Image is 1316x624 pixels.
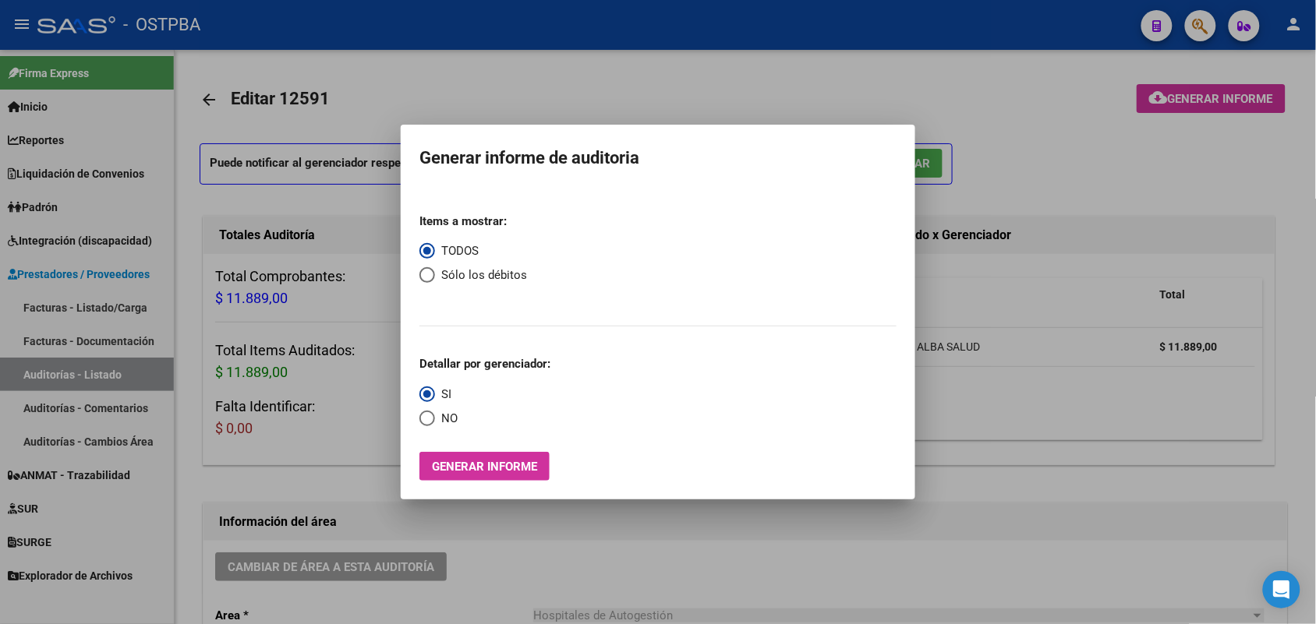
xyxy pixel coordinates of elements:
span: Generar informe [432,460,537,474]
span: NO [435,410,458,428]
span: TODOS [435,242,479,260]
span: SI [435,386,451,404]
button: Generar informe [419,452,550,481]
strong: Items a mostrar: [419,214,507,228]
mat-radio-group: Select an option [419,201,527,308]
div: Open Intercom Messenger [1263,571,1300,608]
mat-radio-group: Select an option [419,344,550,427]
h1: Generar informe de auditoria [419,143,897,173]
span: Sólo los débitos [435,266,527,284]
strong: Detallar por gerenciador: [419,357,550,371]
